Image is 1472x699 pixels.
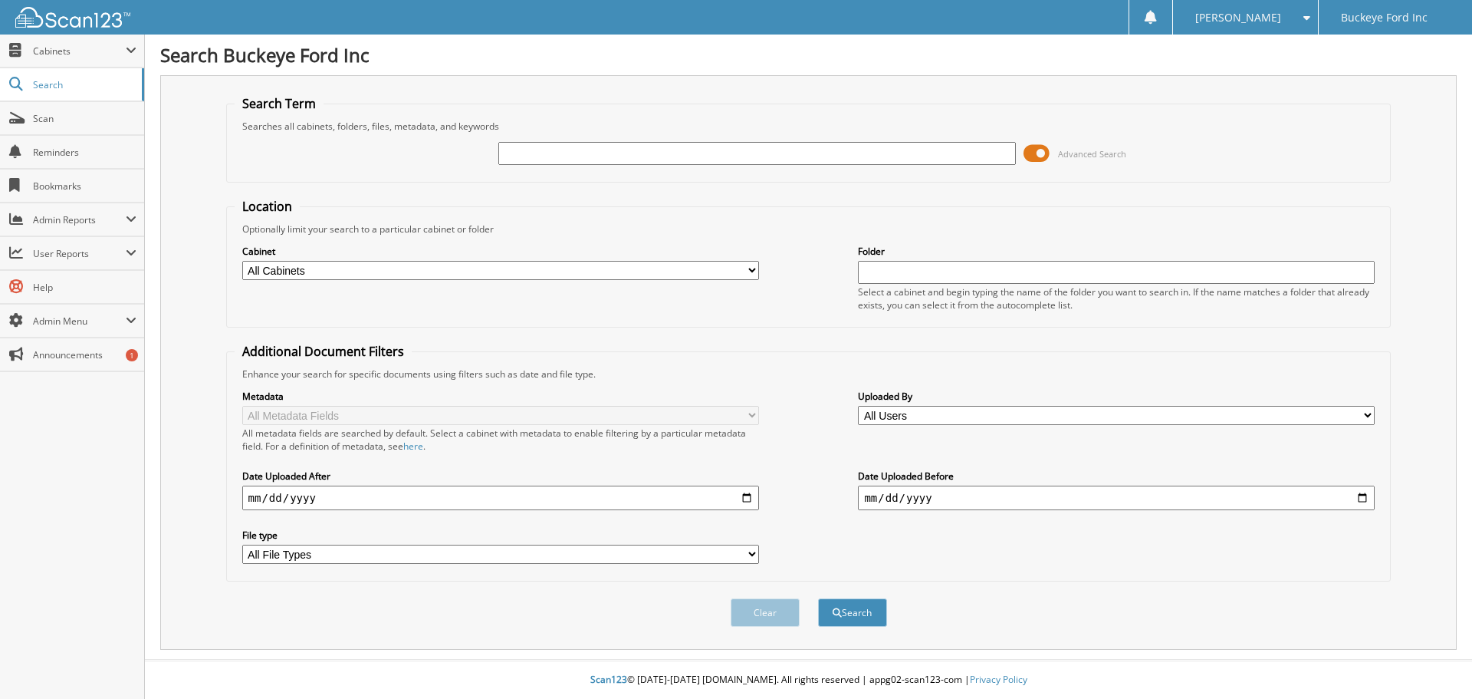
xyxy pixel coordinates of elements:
[235,343,412,360] legend: Additional Document Filters
[126,349,138,361] div: 1
[33,281,136,294] span: Help
[403,440,423,453] a: here
[590,673,627,686] span: Scan123
[242,486,759,510] input: start
[858,245,1375,258] label: Folder
[858,486,1375,510] input: end
[145,661,1472,699] div: © [DATE]-[DATE] [DOMAIN_NAME]. All rights reserved | appg02-scan123-com |
[235,368,1383,381] div: Enhance your search for specific documents using filters such as date and file type.
[235,198,300,215] legend: Location
[858,470,1375,483] label: Date Uploaded Before
[33,146,136,159] span: Reminders
[160,42,1457,68] h1: Search Buckeye Ford Inc
[858,285,1375,312] div: Select a cabinet and begin typing the name of the folder you want to search in. If the name match...
[33,315,126,328] span: Admin Menu
[242,427,759,453] div: All metadata fields are searched by default. Select a cabinet with metadata to enable filtering b...
[33,180,136,193] span: Bookmarks
[242,245,759,258] label: Cabinet
[33,112,136,125] span: Scan
[858,390,1375,403] label: Uploaded By
[33,45,126,58] span: Cabinets
[15,7,130,28] img: scan123-logo-white.svg
[818,598,887,627] button: Search
[1058,148,1126,160] span: Advanced Search
[731,598,800,627] button: Clear
[235,120,1383,133] div: Searches all cabinets, folders, files, metadata, and keywords
[235,223,1383,236] div: Optionally limit your search to a particular cabinet or folder
[33,213,126,226] span: Admin Reports
[1195,13,1281,22] span: [PERSON_NAME]
[242,529,759,542] label: File type
[242,470,759,483] label: Date Uploaded After
[33,247,126,260] span: User Reports
[242,390,759,403] label: Metadata
[970,673,1027,686] a: Privacy Policy
[33,348,136,361] span: Announcements
[1341,13,1428,22] span: Buckeye Ford Inc
[235,95,324,112] legend: Search Term
[33,78,134,91] span: Search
